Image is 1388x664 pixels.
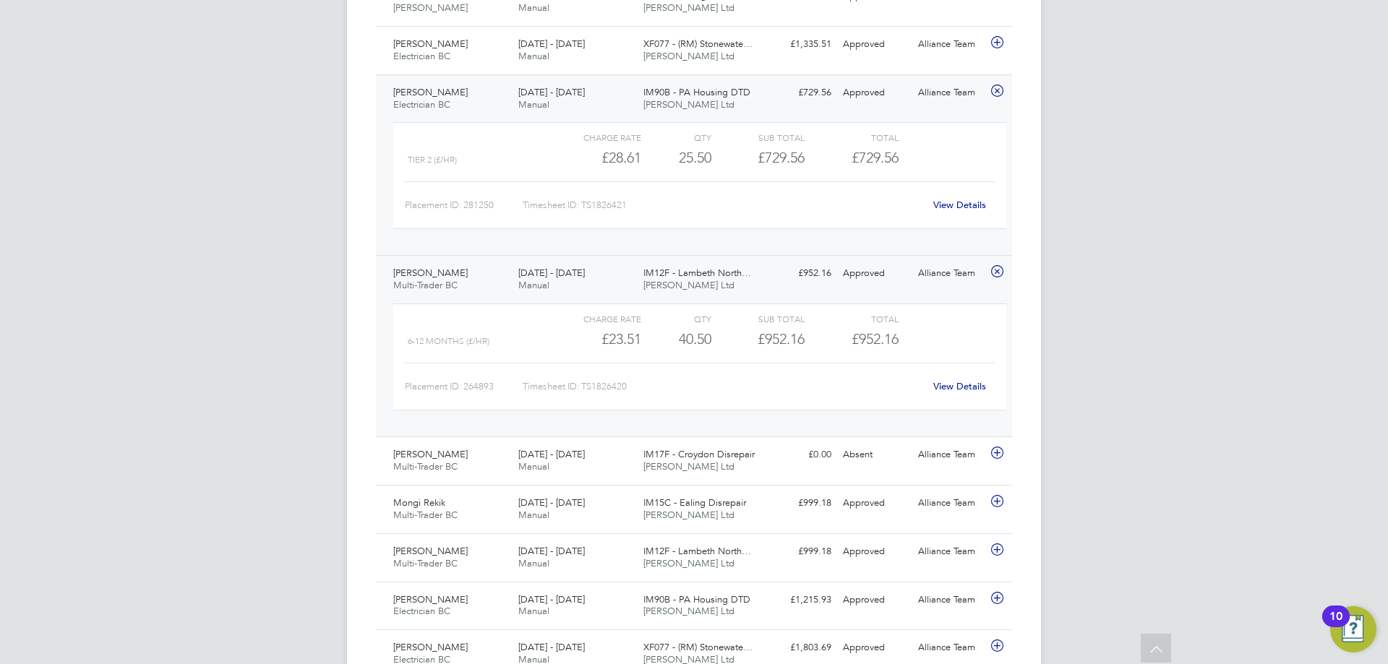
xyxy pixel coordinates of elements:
span: [PERSON_NAME] [393,641,468,653]
span: £952.16 [852,330,899,348]
span: IM90B - PA Housing DTD [643,593,750,605]
span: [PERSON_NAME] [393,593,468,605]
div: £1,215.93 [762,588,837,612]
button: Open Resource Center, 10 new notifications [1330,606,1376,652]
div: Total [805,310,898,327]
div: Alliance Team [912,81,988,105]
span: 6-12 Months (£/HR) [408,336,489,346]
span: Mongi Rekik [393,496,445,509]
div: £999.18 [762,491,837,515]
div: Alliance Team [912,636,988,660]
div: Sub Total [711,129,805,146]
span: Manual [518,509,549,521]
div: £999.18 [762,540,837,564]
span: [DATE] - [DATE] [518,86,585,98]
div: Approved [837,540,912,564]
div: £729.56 [762,81,837,105]
span: £729.56 [852,149,899,166]
span: [DATE] - [DATE] [518,448,585,460]
div: Total [805,129,898,146]
div: Alliance Team [912,443,988,467]
div: £952.16 [762,262,837,285]
span: [PERSON_NAME] Ltd [643,98,734,111]
div: Sub Total [711,310,805,327]
div: £0.00 [762,443,837,467]
div: 40.50 [641,327,711,351]
div: £28.61 [548,146,641,170]
span: Manual [518,50,549,62]
div: £1,335.51 [762,33,837,56]
div: Alliance Team [912,262,988,285]
span: XF077 - (RM) Stonewate… [643,641,753,653]
div: Alliance Team [912,540,988,564]
div: QTY [641,310,711,327]
span: Manual [518,605,549,617]
span: Electrician BC [393,605,450,617]
span: [DATE] - [DATE] [518,267,585,279]
span: [PERSON_NAME] [393,448,468,460]
span: IM12F - Lambeth North… [643,267,751,279]
span: Multi-Trader BC [393,509,458,521]
div: 25.50 [641,146,711,170]
span: [PERSON_NAME] Ltd [643,50,734,62]
a: View Details [933,199,986,211]
a: View Details [933,380,986,392]
div: 10 [1329,616,1342,635]
span: [PERSON_NAME] Ltd [643,557,734,569]
span: [PERSON_NAME] [393,1,468,14]
div: £1,803.69 [762,636,837,660]
div: Alliance Team [912,33,988,56]
div: £952.16 [711,327,805,351]
span: [PERSON_NAME] Ltd [643,460,734,473]
div: Charge rate [548,310,641,327]
div: Charge rate [548,129,641,146]
span: [PERSON_NAME] [393,545,468,557]
span: IM17F - Croydon Disrepair [643,448,755,460]
div: Timesheet ID: TS1826420 [523,375,924,398]
div: Approved [837,491,912,515]
div: Timesheet ID: TS1826421 [523,194,924,217]
span: [DATE] - [DATE] [518,38,585,50]
div: Alliance Team [912,491,988,515]
span: Manual [518,1,549,14]
div: Alliance Team [912,588,988,612]
div: £23.51 [548,327,641,351]
span: Multi-Trader BC [393,279,458,291]
div: Absent [837,443,912,467]
span: Manual [518,557,549,569]
div: Approved [837,33,912,56]
span: [PERSON_NAME] [393,267,468,279]
span: Manual [518,460,549,473]
div: Approved [837,588,912,612]
span: Multi-Trader BC [393,557,458,569]
span: Manual [518,279,549,291]
span: IM12F - Lambeth North… [643,545,751,557]
span: [PERSON_NAME] Ltd [643,509,734,521]
span: XF077 - (RM) Stonewate… [643,38,753,50]
span: [PERSON_NAME] Ltd [643,605,734,617]
div: Approved [837,636,912,660]
span: [DATE] - [DATE] [518,545,585,557]
span: [PERSON_NAME] [393,86,468,98]
span: Electrician BC [393,98,450,111]
span: [PERSON_NAME] Ltd [643,279,734,291]
div: Placement ID: 264893 [405,375,523,398]
span: Manual [518,98,549,111]
div: Approved [837,81,912,105]
span: IM90B - PA Housing DTD [643,86,750,98]
div: QTY [641,129,711,146]
div: Placement ID: 281250 [405,194,523,217]
span: IM15C - Ealing Disrepair [643,496,746,509]
span: tier 2 (£/HR) [408,155,457,165]
span: Electrician BC [393,50,450,62]
span: [DATE] - [DATE] [518,641,585,653]
div: Approved [837,262,912,285]
span: [DATE] - [DATE] [518,496,585,509]
span: [DATE] - [DATE] [518,593,585,605]
div: £729.56 [711,146,805,170]
span: Multi-Trader BC [393,460,458,473]
span: [PERSON_NAME] Ltd [643,1,734,14]
span: [PERSON_NAME] [393,38,468,50]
